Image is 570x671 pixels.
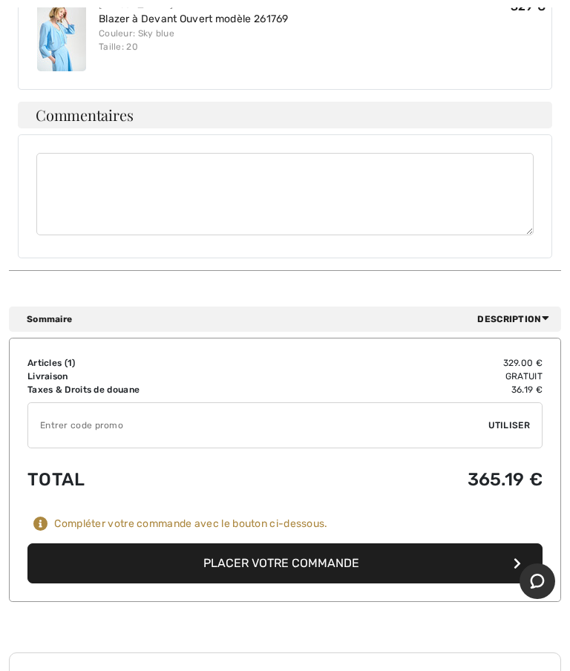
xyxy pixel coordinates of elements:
span: Description [477,312,555,326]
td: 365.19 € [335,454,543,505]
td: Total [27,454,335,505]
div: Compléter votre commande avec le bouton ci-dessous. [54,517,327,531]
iframe: Ouvre un widget dans lequel vous pouvez chatter avec l’un de nos agents [520,563,555,600]
input: Code promo [28,403,488,448]
div: Couleur: Sky blue Taille: 20 [99,27,289,53]
a: Blazer à Devant Ouvert modèle 261769 [99,13,289,25]
div: Sommaire [27,312,555,326]
td: Articles ( ) [27,356,335,370]
td: Livraison [27,370,335,383]
td: 329.00 € [335,356,543,370]
td: Gratuit [335,370,543,383]
button: Placer votre commande [27,543,543,583]
span: 1 [68,358,72,368]
textarea: Commentaires [36,153,534,235]
span: Utiliser [488,419,530,432]
td: 36.19 € [335,383,543,396]
td: Taxes & Droits de douane [27,383,335,396]
h4: Commentaires [18,102,552,128]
